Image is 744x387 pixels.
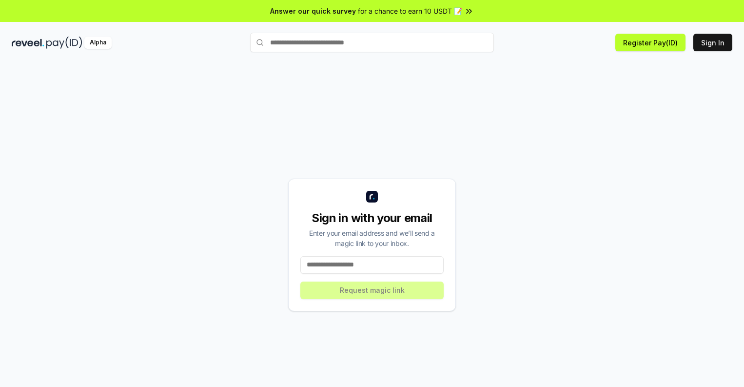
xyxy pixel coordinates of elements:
div: Alpha [84,37,112,49]
div: Sign in with your email [300,210,444,226]
img: pay_id [46,37,82,49]
span: for a chance to earn 10 USDT 📝 [358,6,462,16]
button: Sign In [693,34,732,51]
div: Enter your email address and we’ll send a magic link to your inbox. [300,228,444,248]
span: Answer our quick survey [270,6,356,16]
button: Register Pay(ID) [615,34,685,51]
img: reveel_dark [12,37,44,49]
img: logo_small [366,191,378,203]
